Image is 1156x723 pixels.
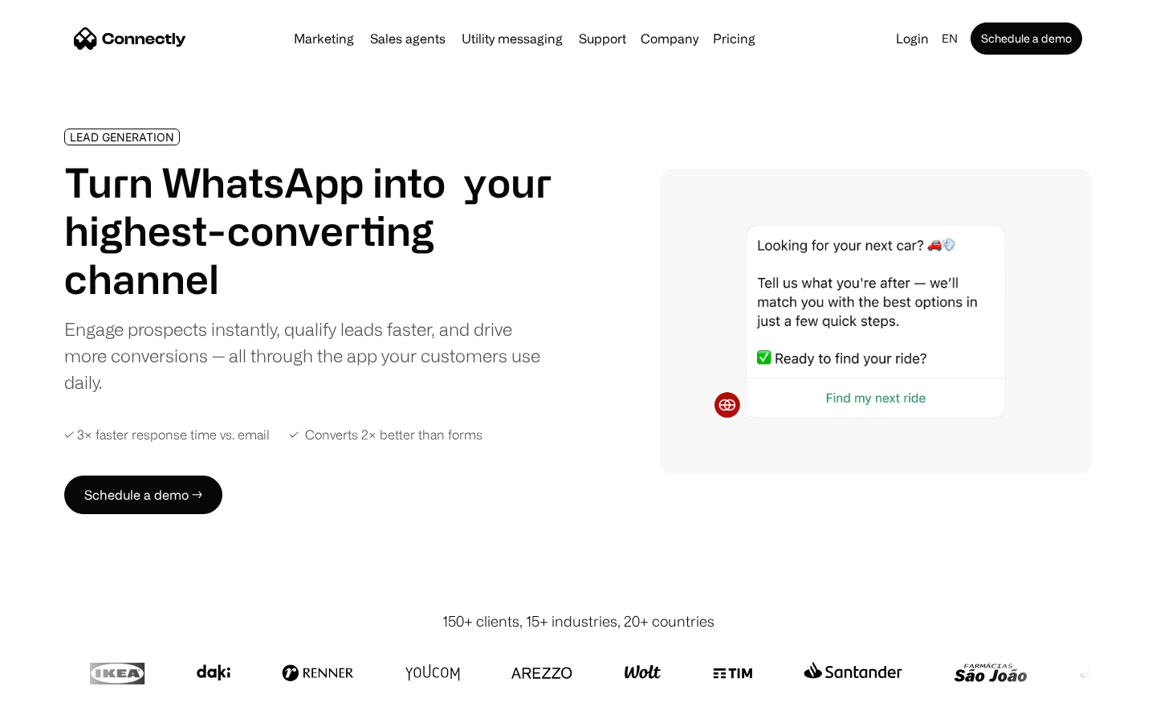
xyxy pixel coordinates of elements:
[455,32,569,45] a: Utility messaging
[572,32,633,45] a: Support
[889,27,935,50] a: Login
[971,22,1082,55] a: Schedule a demo
[706,32,762,45] a: Pricing
[287,32,360,45] a: Marketing
[16,693,96,717] aside: Language selected: English
[442,611,714,632] div: 150+ clients, 15+ industries, 20+ countries
[942,27,958,50] div: en
[364,32,452,45] a: Sales agents
[64,427,270,443] div: ✓ 3× faster response time vs. email
[64,316,552,395] div: Engage prospects instantly, qualify leads faster, and drive more conversions — all through the ap...
[641,27,698,50] div: Company
[70,131,174,143] div: LEAD GENERATION
[64,476,222,514] a: Schedule a demo →
[32,695,96,717] ul: Language list
[289,427,482,443] div: ✓ Converts 2× better than forms
[64,158,552,303] h1: Turn WhatsApp into your highest-converting channel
